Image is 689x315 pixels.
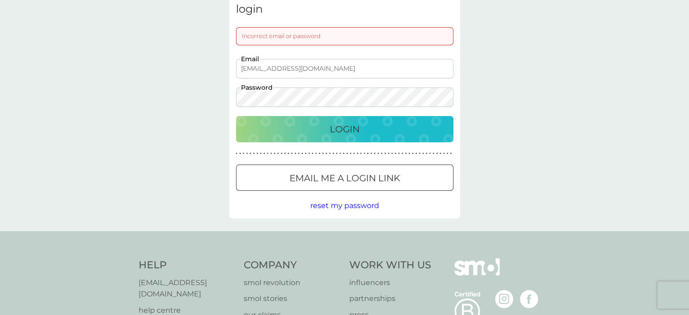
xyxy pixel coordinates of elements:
img: smol [454,258,500,289]
p: ● [239,151,241,156]
p: ● [308,151,310,156]
p: ● [294,151,296,156]
span: reset my password [310,201,379,210]
p: ● [388,151,390,156]
p: ● [288,151,289,156]
p: ● [447,151,448,156]
p: ● [384,151,386,156]
p: ● [353,151,355,156]
p: ● [291,151,293,156]
p: ● [312,151,313,156]
p: ● [281,151,283,156]
p: ● [350,151,352,156]
p: ● [415,151,417,156]
p: ● [391,151,393,156]
a: smol revolution [244,277,340,289]
a: [EMAIL_ADDRESS][DOMAIN_NAME] [139,277,235,300]
h3: login [236,3,453,16]
p: ● [405,151,407,156]
button: Email me a login link [236,165,453,191]
p: ● [357,151,358,156]
img: visit the smol Instagram page [495,290,513,308]
p: ● [256,151,258,156]
p: ● [433,151,434,156]
p: ● [429,151,431,156]
p: ● [450,151,452,156]
p: ● [253,151,255,156]
p: ● [343,151,345,156]
div: Incorrect email or password [236,27,453,45]
p: ● [398,151,400,156]
p: ● [322,151,324,156]
p: ● [301,151,303,156]
h4: Work With Us [349,258,431,272]
p: ● [371,151,372,156]
p: Email me a login link [289,171,400,185]
p: ● [243,151,245,156]
p: ● [305,151,307,156]
p: ● [422,151,424,156]
p: ● [298,151,300,156]
p: ● [236,151,238,156]
p: ● [374,151,376,156]
p: ● [364,151,366,156]
p: ● [436,151,438,156]
a: partnerships [349,293,431,305]
p: ● [260,151,262,156]
p: ● [246,151,248,156]
p: ● [443,151,445,156]
p: ● [332,151,334,156]
p: ● [277,151,279,156]
p: ● [402,151,404,156]
p: ● [412,151,414,156]
p: ● [419,151,421,156]
p: ● [339,151,341,156]
p: ● [409,151,410,156]
p: ● [274,151,275,156]
p: Login [330,122,360,136]
p: ● [250,151,251,156]
a: influencers [349,277,431,289]
p: ● [264,151,265,156]
p: ● [319,151,321,156]
p: ● [336,151,338,156]
p: ● [367,151,369,156]
p: ● [267,151,269,156]
p: ● [347,151,348,156]
p: ● [360,151,362,156]
h4: Help [139,258,235,272]
p: ● [284,151,286,156]
p: ● [329,151,331,156]
p: ● [426,151,428,156]
a: smol stories [244,293,340,305]
button: Login [236,116,453,142]
p: ● [326,151,328,156]
p: ● [315,151,317,156]
p: ● [381,151,383,156]
h4: Company [244,258,340,272]
p: ● [439,151,441,156]
p: ● [377,151,379,156]
img: visit the smol Facebook page [520,290,538,308]
p: ● [395,151,396,156]
button: reset my password [310,200,379,212]
p: ● [270,151,272,156]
